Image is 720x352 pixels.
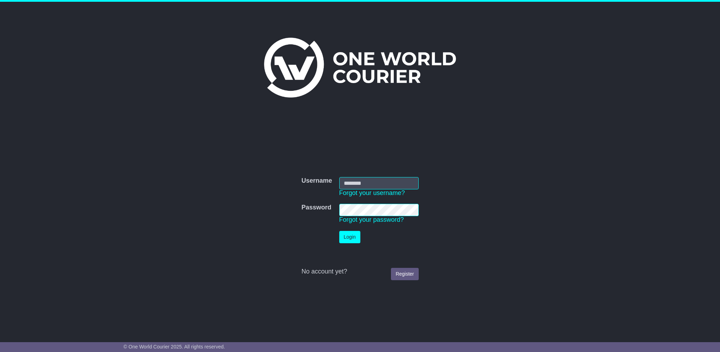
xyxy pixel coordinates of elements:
[123,344,225,350] span: © One World Courier 2025. All rights reserved.
[339,216,404,223] a: Forgot your password?
[301,177,332,185] label: Username
[264,38,456,98] img: One World
[391,268,418,280] a: Register
[301,268,418,276] div: No account yet?
[301,204,331,212] label: Password
[339,231,360,243] button: Login
[339,189,405,196] a: Forgot your username?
